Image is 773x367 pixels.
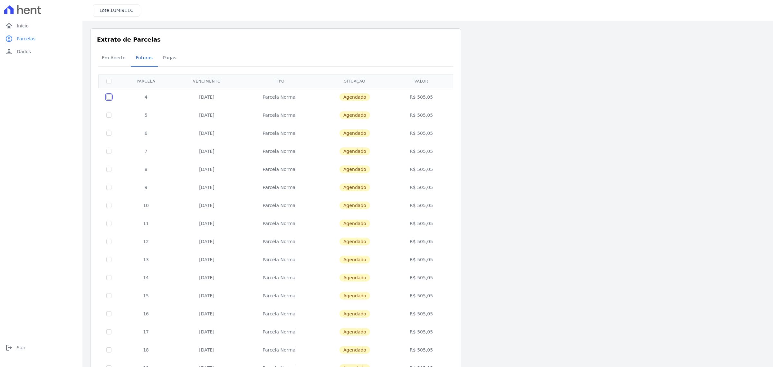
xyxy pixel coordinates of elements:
td: Parcela Normal [241,160,319,178]
td: [DATE] [173,106,241,124]
a: logoutSair [3,341,80,354]
td: R$ 505,05 [391,178,452,196]
td: R$ 505,05 [391,124,452,142]
td: [DATE] [173,305,241,323]
td: 15 [119,287,173,305]
td: Parcela Normal [241,251,319,269]
span: Agendado [339,111,370,119]
h3: Lote: [100,7,133,14]
td: Parcela Normal [241,196,319,214]
td: [DATE] [173,142,241,160]
td: R$ 505,05 [391,106,452,124]
a: Em Aberto [97,50,131,67]
td: R$ 505,05 [391,251,452,269]
td: R$ 505,05 [391,323,452,341]
th: Valor [391,74,452,88]
td: R$ 505,05 [391,214,452,233]
span: Agendado [339,202,370,209]
span: Agendado [339,147,370,155]
td: [DATE] [173,178,241,196]
span: Agendado [339,328,370,336]
td: 18 [119,341,173,359]
td: 11 [119,214,173,233]
span: Sair [17,344,25,351]
td: Parcela Normal [241,233,319,251]
td: [DATE] [173,251,241,269]
td: [DATE] [173,214,241,233]
span: Agendado [339,274,370,282]
td: 13 [119,251,173,269]
td: 17 [119,323,173,341]
td: Parcela Normal [241,323,319,341]
td: 9 [119,178,173,196]
td: Parcela Normal [241,214,319,233]
td: [DATE] [173,341,241,359]
td: Parcela Normal [241,269,319,287]
td: 10 [119,196,173,214]
td: Parcela Normal [241,287,319,305]
td: 8 [119,160,173,178]
span: Agendado [339,238,370,245]
td: Parcela Normal [241,178,319,196]
h3: Extrato de Parcelas [97,35,454,44]
a: Pagas [158,50,181,67]
span: LUMI911C [111,8,133,13]
td: [DATE] [173,88,241,106]
a: paidParcelas [3,32,80,45]
th: Parcela [119,74,173,88]
i: paid [5,35,13,43]
a: personDados [3,45,80,58]
span: Agendado [339,310,370,318]
td: [DATE] [173,196,241,214]
th: Situação [319,74,391,88]
td: 14 [119,269,173,287]
span: Dados [17,48,31,55]
span: Parcelas [17,35,35,42]
span: Agendado [339,292,370,300]
span: Pagas [159,51,180,64]
span: Agendado [339,256,370,263]
td: Parcela Normal [241,142,319,160]
td: Parcela Normal [241,124,319,142]
td: 6 [119,124,173,142]
th: Tipo [241,74,319,88]
th: Vencimento [173,74,241,88]
td: R$ 505,05 [391,142,452,160]
span: Agendado [339,165,370,173]
td: [DATE] [173,160,241,178]
td: R$ 505,05 [391,233,452,251]
i: home [5,22,13,30]
td: 16 [119,305,173,323]
td: R$ 505,05 [391,287,452,305]
td: 5 [119,106,173,124]
td: Parcela Normal [241,341,319,359]
td: 4 [119,88,173,106]
span: Agendado [339,183,370,191]
a: Futuras [131,50,158,67]
td: R$ 505,05 [391,196,452,214]
span: Agendado [339,93,370,101]
td: R$ 505,05 [391,305,452,323]
td: 12 [119,233,173,251]
span: Futuras [132,51,157,64]
td: Parcela Normal [241,305,319,323]
td: R$ 505,05 [391,341,452,359]
td: [DATE] [173,124,241,142]
td: [DATE] [173,233,241,251]
i: person [5,48,13,55]
td: R$ 505,05 [391,88,452,106]
td: 7 [119,142,173,160]
td: [DATE] [173,269,241,287]
td: [DATE] [173,287,241,305]
a: homeInício [3,19,80,32]
td: R$ 505,05 [391,269,452,287]
td: [DATE] [173,323,241,341]
span: Agendado [339,220,370,227]
td: Parcela Normal [241,106,319,124]
i: logout [5,344,13,352]
span: Início [17,23,29,29]
span: Agendado [339,346,370,354]
td: R$ 505,05 [391,160,452,178]
td: Parcela Normal [241,88,319,106]
span: Agendado [339,129,370,137]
